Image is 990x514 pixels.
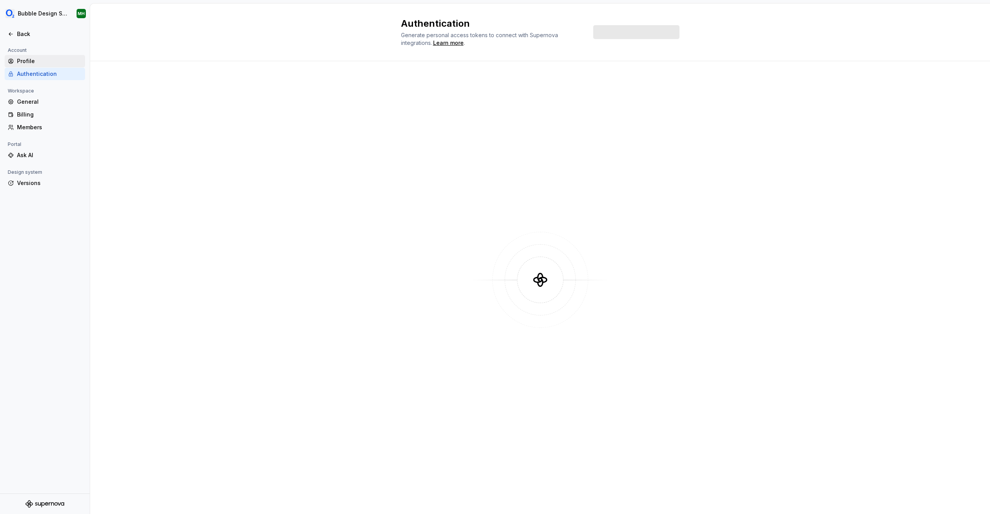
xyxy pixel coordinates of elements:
div: Billing [17,111,82,118]
div: Portal [5,140,24,149]
svg: Supernova Logo [26,500,64,508]
img: 1a847f6c-1245-4c66-adf2-ab3a177fc91e.png [5,9,15,18]
div: Account [5,46,30,55]
a: Profile [5,55,85,67]
div: General [17,98,82,106]
span: . [432,40,465,46]
a: Learn more [433,39,464,47]
div: Members [17,123,82,131]
div: Design system [5,168,45,177]
a: Versions [5,177,85,189]
div: Authentication [17,70,82,78]
div: Ask AI [17,151,82,159]
a: General [5,96,85,108]
div: Back [17,30,82,38]
span: Generate personal access tokens to connect with Supernova integrations. [401,32,560,46]
div: Profile [17,57,82,65]
a: Back [5,28,85,40]
h2: Authentication [401,17,584,30]
div: MH [78,10,85,17]
button: Bubble Design SystemMH [2,5,88,22]
a: Ask AI [5,149,85,161]
a: Authentication [5,68,85,80]
div: Bubble Design System [18,10,67,17]
div: Versions [17,179,82,187]
a: Members [5,121,85,134]
div: Workspace [5,86,37,96]
a: Billing [5,108,85,121]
